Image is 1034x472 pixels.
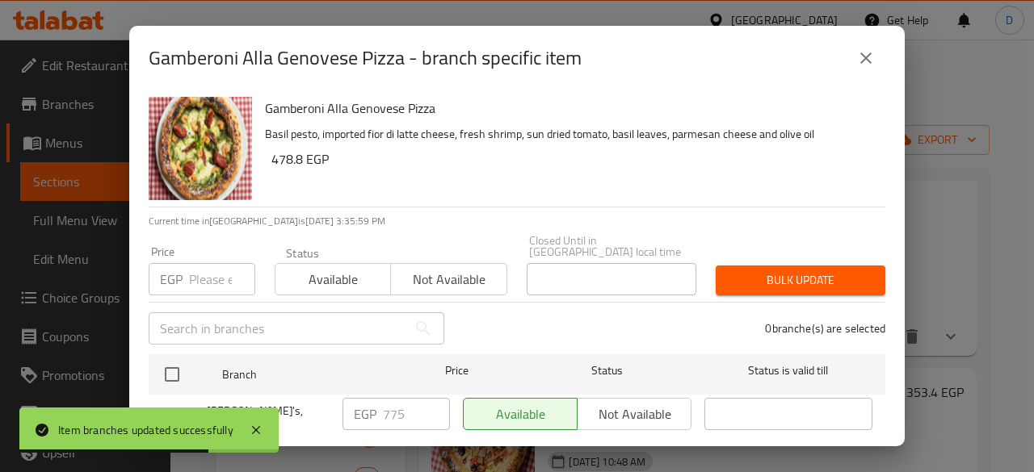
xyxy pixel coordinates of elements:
[265,97,872,119] h6: Gamberoni Alla Genovese Pizza
[275,263,391,295] button: Available
[149,312,407,345] input: Search in branches
[189,263,255,295] input: Please enter price
[403,361,511,381] span: Price
[704,361,872,381] span: Status is valid till
[523,361,691,381] span: Status
[271,148,872,170] h6: 478.8 EGP
[397,268,500,291] span: Not available
[58,421,233,439] div: Item branches updated successfully
[149,214,885,228] p: Current time in [GEOGRAPHIC_DATA] is [DATE] 3:35:59 PM
[160,269,183,289] p: EGP
[847,39,885,77] button: close
[149,45,582,71] h2: Gamberoni Alla Genovese Pizza - branch specific item
[265,124,872,144] p: Basil pesto, imported fior di latte cheese, fresh shrimp, sun dried tomato, basil leaves, parmesa...
[149,97,252,200] img: Gamberoni Alla Genovese Pizza
[282,268,385,291] span: Available
[729,270,872,290] span: Bulk update
[765,320,885,336] p: 0 branche(s) are selected
[222,365,390,385] span: Branch
[716,265,885,295] button: Bulk update
[383,398,450,430] input: Please enter price
[354,404,376,424] p: EGP
[390,263,506,295] button: Not available
[207,401,330,441] span: [PERSON_NAME]'s, Hacienda Red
